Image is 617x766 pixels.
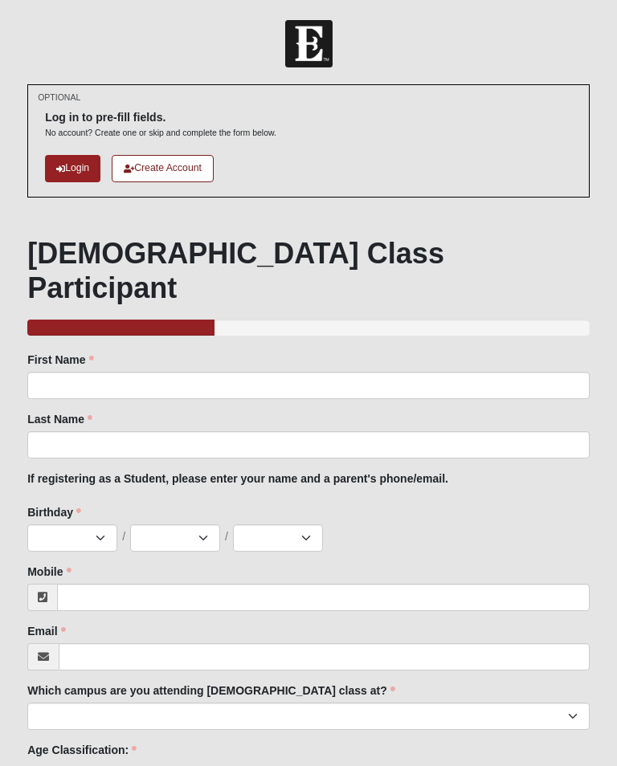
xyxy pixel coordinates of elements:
[27,682,395,699] label: Which campus are you attending [DEMOGRAPHIC_DATA] class at?
[27,352,93,368] label: First Name
[45,111,276,124] h6: Log in to pre-fill fields.
[122,528,125,546] span: /
[225,528,228,546] span: /
[27,472,448,485] b: If registering as a Student, please enter your name and a parent's phone/email.
[27,742,137,758] label: Age Classification:
[112,155,214,181] a: Create Account
[45,127,276,139] p: No account? Create one or skip and complete the form below.
[27,411,92,427] label: Last Name
[38,92,80,104] small: OPTIONAL
[285,20,333,67] img: Church of Eleven22 Logo
[27,623,65,639] label: Email
[27,504,81,520] label: Birthday
[27,236,590,305] h1: [DEMOGRAPHIC_DATA] Class Participant
[27,564,71,580] label: Mobile
[45,155,100,181] a: Login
